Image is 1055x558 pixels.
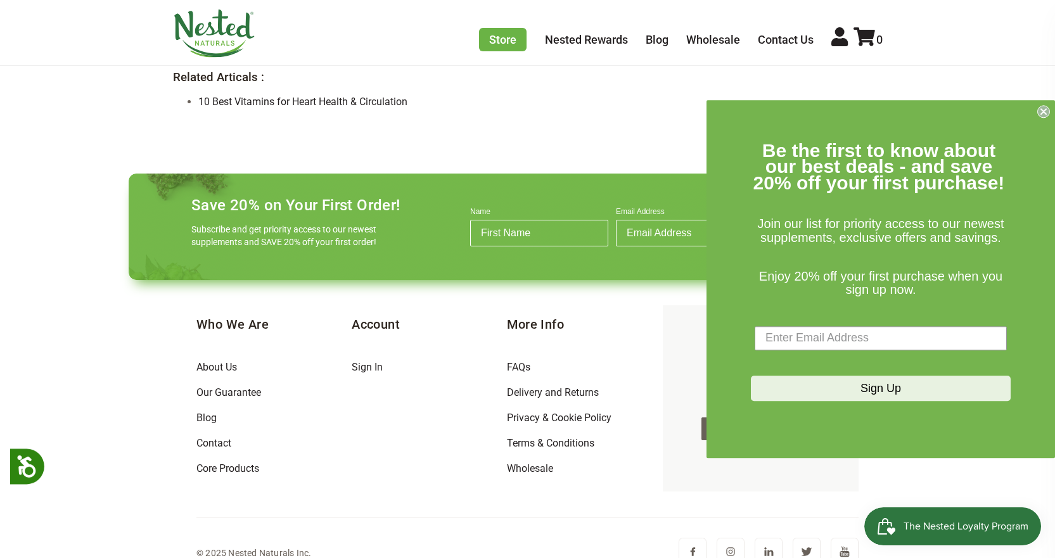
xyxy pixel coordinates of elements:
img: Nested Naturals [173,10,255,58]
img: credit-cards.png [701,417,820,440]
h4: Save 20% on Your First Order! [191,196,400,214]
a: Blog [646,33,668,46]
button: Close dialog [1037,105,1050,118]
span: 0 [876,33,883,46]
input: First Name [470,220,608,246]
a: Sign In [352,361,383,373]
span: Be the first to know about our best deals - and save 20% off your first purchase! [753,140,1005,193]
span: Join our list for priority access to our newest supplements, exclusive offers and savings. [757,217,1004,245]
div: FLYOUT Form [707,100,1055,458]
a: Contact Us [758,33,814,46]
h5: More Info [507,315,662,333]
h3: Related Articals : [173,71,883,85]
label: Name [470,207,608,220]
label: Email Address [616,207,754,220]
a: Core Products [196,462,259,474]
button: Sign Up [751,376,1011,401]
iframe: Button to open loyalty program pop-up [864,507,1042,545]
p: Subscribe and get priority access to our newest supplements and SAVE 20% off your first order! [191,223,381,248]
input: Email Address [616,220,754,246]
h5: Who We Are [196,315,352,333]
a: Blog [196,412,217,424]
a: Privacy & Cookie Policy [507,412,611,424]
a: Store [479,28,527,51]
a: Wholesale [507,462,553,474]
a: Delivery and Returns [507,386,599,398]
a: About Us [196,361,237,373]
input: Enter Email Address [755,326,1007,350]
a: 10 Best Vitamins for Heart Health & Circulation [198,96,407,108]
h5: Account [352,315,507,333]
a: Nested Rewards [545,33,628,46]
span: Enjoy 20% off your first purchase when you sign up now. [759,269,1002,297]
a: Contact [196,437,231,449]
a: 0 [854,33,883,46]
a: Terms & Conditions [507,437,594,449]
h5: Client Care [683,326,838,343]
a: Our Guarantee [196,386,261,398]
a: Wholesale [686,33,740,46]
a: FAQs [507,361,530,373]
